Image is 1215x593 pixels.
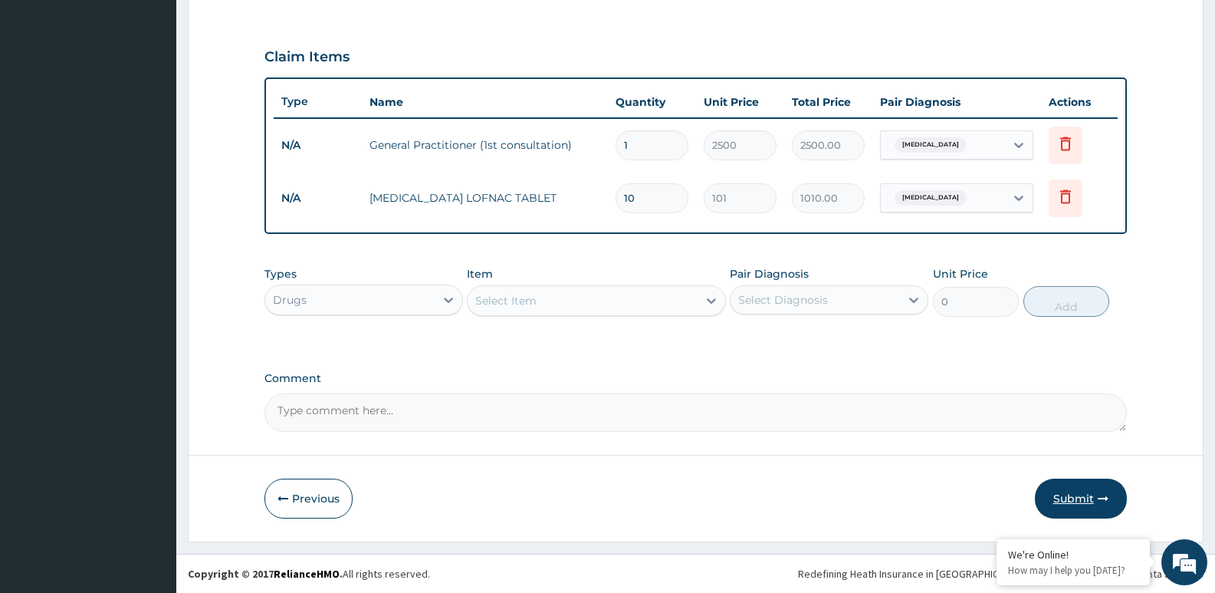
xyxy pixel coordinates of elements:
td: N/A [274,131,362,160]
label: Pair Diagnosis [730,266,809,282]
button: Submit [1035,479,1127,519]
label: Types [264,268,297,281]
img: d_794563401_company_1708531726252_794563401 [28,77,62,115]
div: We're Online! [1008,548,1138,562]
h3: Claim Items [264,49,350,66]
label: Comment [264,372,1127,385]
div: Redefining Heath Insurance in [GEOGRAPHIC_DATA] using Telemedicine and Data Science! [798,566,1204,581]
strong: Copyright © 2017 . [188,567,343,581]
button: Add [1023,286,1109,317]
th: Pair Diagnosis [872,87,1041,117]
th: Quantity [608,87,696,117]
td: [MEDICAL_DATA] LOFNAC TABLET [362,183,608,213]
p: How may I help you today? [1008,564,1138,577]
button: Previous [264,479,353,519]
footer: All rights reserved. [176,554,1215,593]
a: RelianceHMO [274,567,340,581]
span: We're online! [89,193,212,348]
th: Actions [1041,87,1118,117]
label: Unit Price [933,266,988,282]
th: Name [362,87,608,117]
div: Select Diagnosis [738,292,828,308]
th: Type [274,87,362,116]
span: [MEDICAL_DATA] [895,137,967,153]
div: Select Item [475,293,537,308]
th: Total Price [784,87,872,117]
div: Drugs [273,292,307,308]
td: General Practitioner (1st consultation) [362,130,608,160]
span: [MEDICAL_DATA] [895,190,967,206]
label: Item [467,266,493,282]
div: Chat with us now [80,86,258,106]
th: Unit Price [696,87,784,117]
td: N/A [274,184,362,212]
div: Minimize live chat window [251,8,288,44]
textarea: Type your message and hit 'Enter' [8,419,292,473]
